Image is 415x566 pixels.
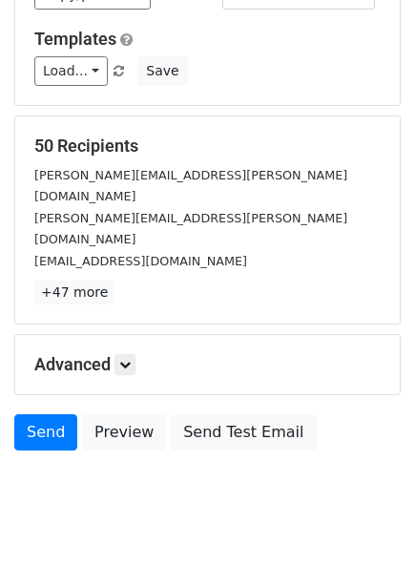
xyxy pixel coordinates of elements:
a: Send Test Email [171,414,316,451]
a: Preview [82,414,166,451]
small: [EMAIL_ADDRESS][DOMAIN_NAME] [34,254,247,268]
small: [PERSON_NAME][EMAIL_ADDRESS][PERSON_NAME][DOMAIN_NAME] [34,168,347,204]
h5: Advanced [34,354,381,375]
small: [PERSON_NAME][EMAIL_ADDRESS][PERSON_NAME][DOMAIN_NAME] [34,211,347,247]
h5: 50 Recipients [34,136,381,157]
button: Save [137,56,187,86]
a: Load... [34,56,108,86]
a: Send [14,414,77,451]
a: Templates [34,29,116,49]
a: +47 more [34,281,114,304]
iframe: Chat Widget [320,474,415,566]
